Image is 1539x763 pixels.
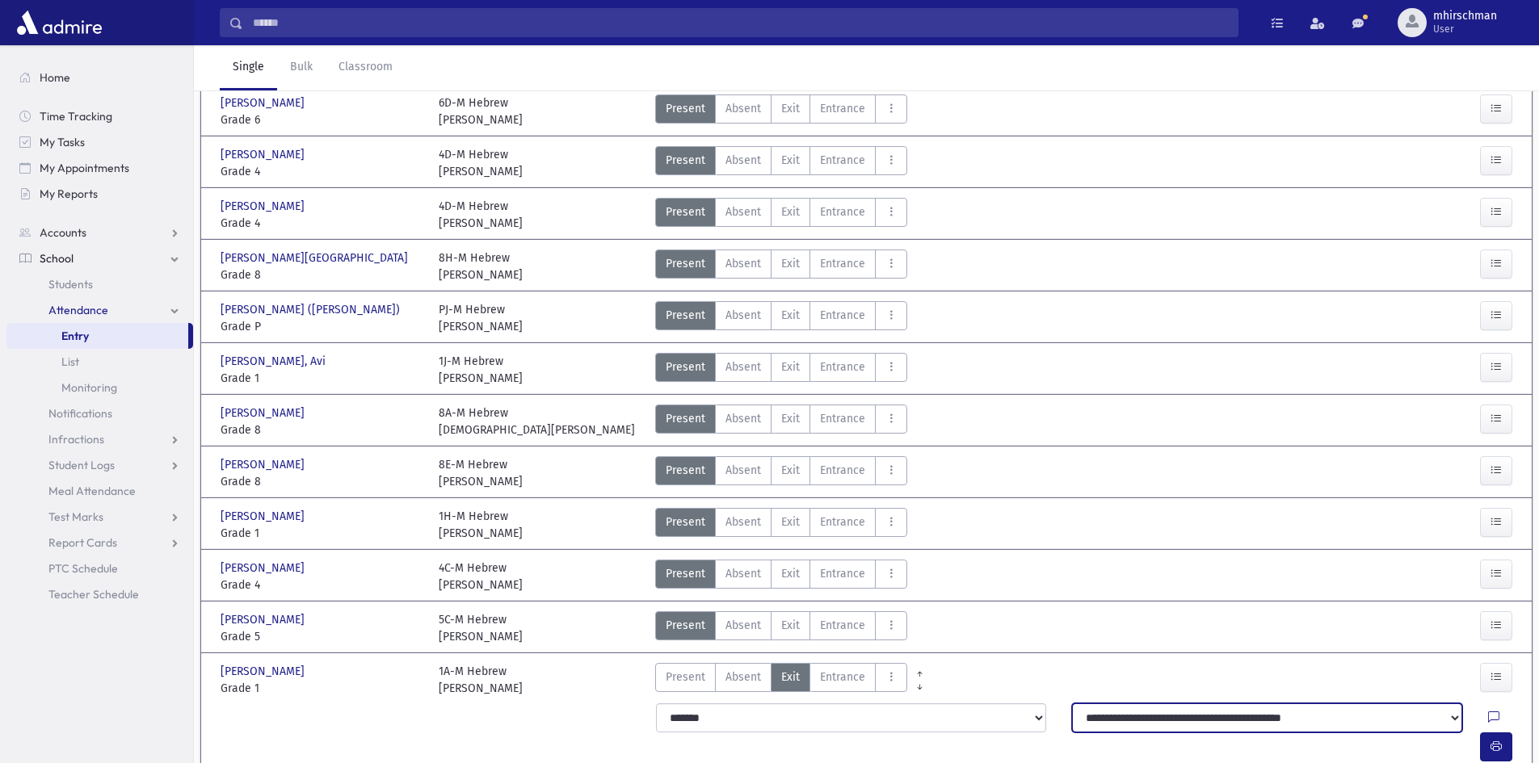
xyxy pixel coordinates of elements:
span: Meal Attendance [48,484,136,498]
span: Exit [781,617,800,634]
div: 8H-M Hebrew [PERSON_NAME] [439,249,523,283]
div: AttTypes [655,508,907,542]
span: [PERSON_NAME] [221,146,308,163]
a: Infractions [6,426,193,452]
span: Grade P [221,318,423,335]
span: Exit [781,255,800,272]
span: Exit [781,358,800,375]
span: Attendance [48,303,108,317]
span: Entrance [820,100,865,117]
div: AttTypes [655,611,907,645]
span: Exit [781,307,800,324]
span: [PERSON_NAME] ([PERSON_NAME]) [221,301,403,318]
span: Grade 5 [221,628,423,645]
span: Entrance [820,565,865,582]
div: 8A-M Hebrew [DEMOGRAPHIC_DATA][PERSON_NAME] [439,405,635,438]
span: Present [666,462,705,479]
span: Exit [781,462,800,479]
span: Infractions [48,432,104,446]
span: Absent [725,307,761,324]
div: AttTypes [655,456,907,490]
span: Exit [781,565,800,582]
span: Absent [725,565,761,582]
span: mhirschman [1433,10,1497,23]
span: Entrance [820,307,865,324]
div: AttTypes [655,405,907,438]
div: 4D-M Hebrew [PERSON_NAME] [439,198,523,232]
span: Entrance [820,462,865,479]
span: Present [666,152,705,169]
a: Accounts [6,220,193,245]
div: 1H-M Hebrew [PERSON_NAME] [439,508,523,542]
span: [PERSON_NAME] [221,508,308,525]
span: Exit [781,100,800,117]
a: My Appointments [6,155,193,181]
span: Time Tracking [40,109,112,124]
span: Grade 4 [221,163,423,180]
span: Entrance [820,358,865,375]
span: Present [666,565,705,582]
span: Present [666,255,705,272]
a: My Reports [6,181,193,207]
span: My Tasks [40,135,85,149]
div: PJ-M Hebrew [PERSON_NAME] [439,301,523,335]
div: AttTypes [655,94,907,128]
a: My Tasks [6,129,193,155]
a: Bulk [277,45,326,90]
span: Entrance [820,255,865,272]
div: 1J-M Hebrew [PERSON_NAME] [439,353,523,387]
div: AttTypes [655,146,907,180]
a: Notifications [6,400,193,426]
div: 4D-M Hebrew [PERSON_NAME] [439,146,523,180]
span: [PERSON_NAME] [221,611,308,628]
span: [PERSON_NAME] [221,456,308,473]
span: Entrance [820,152,865,169]
div: AttTypes [655,560,907,593]
span: Entry [61,329,89,343]
span: [PERSON_NAME][GEOGRAPHIC_DATA] [221,249,411,266]
input: Search [243,8,1238,37]
span: My Reports [40,187,98,201]
span: Grade 8 [221,266,423,283]
span: Entrance [820,514,865,530]
div: AttTypes [655,198,907,232]
span: Present [666,100,705,117]
span: Exit [781,152,800,169]
a: Meal Attendance [6,478,193,504]
span: Notifications [48,406,112,421]
span: Grade 1 [221,525,423,542]
span: Exit [781,514,800,530]
span: Absent [725,410,761,427]
span: Grade 8 [221,473,423,490]
span: Present [666,307,705,324]
div: AttTypes [655,353,907,387]
a: Report Cards [6,530,193,555]
span: Present [666,410,705,427]
div: AttTypes [655,249,907,283]
a: Single [220,45,277,90]
a: PTC Schedule [6,555,193,581]
span: Present [666,358,705,375]
span: Home [40,70,70,85]
div: 5C-M Hebrew [PERSON_NAME] [439,611,523,645]
a: Monitoring [6,375,193,400]
span: Absent [725,669,761,685]
span: Entrance [820,410,865,427]
span: [PERSON_NAME], Avi [221,353,329,370]
span: Entrance [820,203,865,220]
span: Grade 1 [221,680,423,697]
a: List [6,349,193,375]
span: Absent [725,203,761,220]
span: Present [666,669,705,685]
a: School [6,245,193,271]
span: Exit [781,669,800,685]
span: [PERSON_NAME] [221,560,308,576]
a: Student Logs [6,452,193,478]
span: Test Marks [48,509,103,524]
a: Attendance [6,297,193,323]
span: Present [666,514,705,530]
span: Absent [725,514,761,530]
span: Exit [781,203,800,220]
span: Students [48,277,93,291]
span: Absent [725,100,761,117]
